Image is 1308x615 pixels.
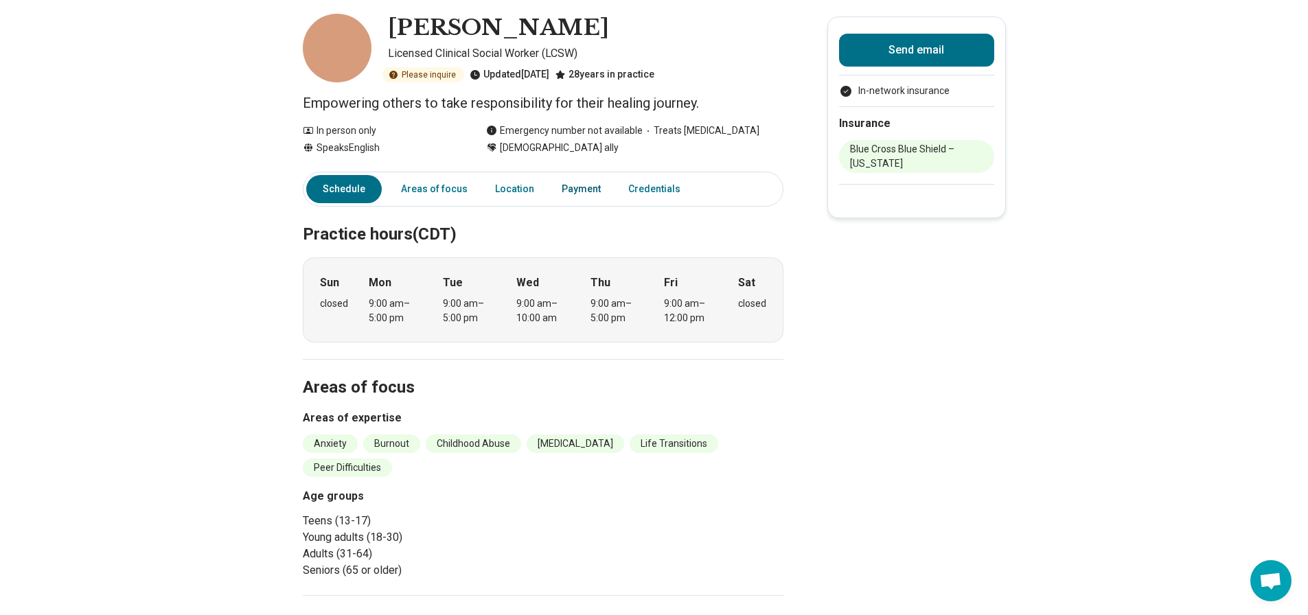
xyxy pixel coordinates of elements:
[443,297,496,325] div: 9:00 am – 5:00 pm
[303,562,538,579] li: Seniors (65 or older)
[553,175,609,203] a: Payment
[303,14,371,82] img: Tina Bugg, Licensed Clinical Social Worker (LCSW)
[516,297,569,325] div: 9:00 am – 10:00 am
[320,297,348,311] div: closed
[303,546,538,562] li: Adults (31-64)
[320,275,339,291] strong: Sun
[839,140,994,173] li: Blue Cross Blue Shield – [US_STATE]
[470,67,549,82] div: Updated [DATE]
[306,175,382,203] a: Schedule
[426,434,521,453] li: Childhood Abuse
[500,141,619,155] span: [DEMOGRAPHIC_DATA] ally
[643,124,759,138] span: Treats [MEDICAL_DATA]
[303,488,538,504] h3: Age groups
[303,343,783,399] h2: Areas of focus
[839,115,994,132] h2: Insurance
[303,141,459,155] div: Speaks English
[738,275,755,291] strong: Sat
[382,67,464,82] div: Please inquire
[443,275,463,291] strong: Tue
[369,275,391,291] strong: Mon
[664,297,717,325] div: 9:00 am – 12:00 pm
[393,175,476,203] a: Areas of focus
[363,434,420,453] li: Burnout
[303,257,783,343] div: When does the program meet?
[839,84,994,98] li: In-network insurance
[839,84,994,98] ul: Payment options
[487,175,542,203] a: Location
[388,45,783,62] p: Licensed Clinical Social Worker (LCSW)
[516,275,539,291] strong: Wed
[388,14,609,43] h1: [PERSON_NAME]
[527,434,624,453] li: [MEDICAL_DATA]
[303,459,392,477] li: Peer Difficulties
[590,297,643,325] div: 9:00 am – 5:00 pm
[1250,560,1292,601] div: Open chat
[303,513,538,529] li: Teens (13-17)
[303,434,358,453] li: Anxiety
[303,190,783,246] h2: Practice hours (CDT)
[303,410,783,426] h3: Areas of expertise
[303,93,783,113] p: Empowering others to take responsibility for their healing journey.
[486,124,643,138] div: Emergency number not available
[303,124,459,138] div: In person only
[664,275,678,291] strong: Fri
[839,34,994,67] button: Send email
[738,297,766,311] div: closed
[369,297,422,325] div: 9:00 am – 5:00 pm
[630,434,718,453] li: Life Transitions
[620,175,697,203] a: Credentials
[555,67,654,82] div: 28 years in practice
[303,529,538,546] li: Young adults (18-30)
[590,275,610,291] strong: Thu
